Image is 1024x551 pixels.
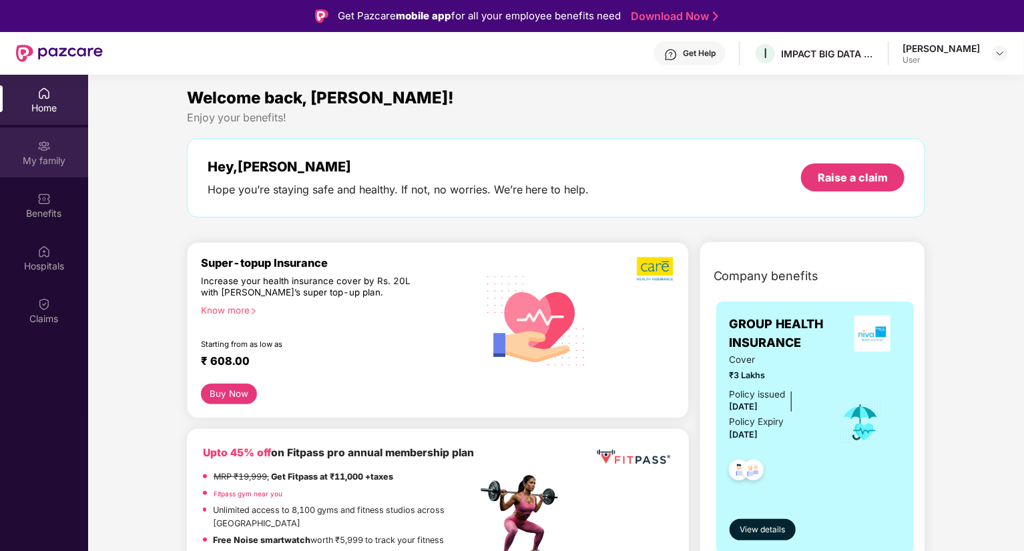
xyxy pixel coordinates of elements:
span: right [250,308,257,315]
div: Policy issued [730,388,786,402]
div: Starting from as low as [201,340,421,349]
div: Super-topup Insurance [201,256,477,269]
span: GROUP HEALTH INSURANCE [730,315,844,353]
div: Get Pazcare for all your employee benefits need [338,8,621,24]
img: svg+xml;base64,PHN2ZyB4bWxucz0iaHR0cDovL3d3dy53My5vcmcvMjAwMC9zdmciIHdpZHRoPSI0OC45NDMiIGhlaWdodD... [723,456,756,488]
img: svg+xml;base64,PHN2ZyBpZD0iQ2xhaW0iIHhtbG5zPSJodHRwOi8vd3d3LnczLm9yZy8yMDAwL3N2ZyIgd2lkdGg9IjIwIi... [37,298,51,311]
img: svg+xml;base64,PHN2ZyBpZD0iSGVscC0zMngzMiIgeG1sbnM9Imh0dHA6Ly93d3cudzMub3JnLzIwMDAvc3ZnIiB3aWR0aD... [664,48,678,61]
div: Know more [201,305,469,314]
img: svg+xml;base64,PHN2ZyBpZD0iRHJvcGRvd24tMzJ4MzIiIHhtbG5zPSJodHRwOi8vd3d3LnczLm9yZy8yMDAwL3N2ZyIgd2... [995,48,1005,59]
div: [PERSON_NAME] [903,42,980,55]
img: Logo [315,9,328,23]
img: svg+xml;base64,PHN2ZyBpZD0iQmVuZWZpdHMiIHhtbG5zPSJodHRwOi8vd3d3LnczLm9yZy8yMDAwL3N2ZyIgd2lkdGg9Ij... [37,192,51,205]
div: Hope you’re staying safe and healthy. If not, no worries. We’re here to help. [208,183,589,197]
strong: mobile app [396,9,451,22]
p: Unlimited access to 8,100 gyms and fitness studios across [GEOGRAPHIC_DATA] [213,504,477,530]
span: I [764,45,767,61]
div: ₹ 608.00 [201,354,464,370]
span: [DATE] [730,430,758,440]
img: b5dec4f62d2307b9de63beb79f102df3.png [637,256,675,282]
div: Raise a claim [818,170,888,185]
img: svg+xml;base64,PHN2ZyB4bWxucz0iaHR0cDovL3d3dy53My5vcmcvMjAwMC9zdmciIHdpZHRoPSI0OC45NDMiIGhlaWdodD... [737,456,770,488]
img: svg+xml;base64,PHN2ZyB4bWxucz0iaHR0cDovL3d3dy53My5vcmcvMjAwMC9zdmciIHhtbG5zOnhsaW5rPSJodHRwOi8vd3... [477,259,596,380]
a: Fitpass gym near you [214,490,282,498]
span: Company benefits [714,267,819,286]
span: Welcome back, [PERSON_NAME]! [187,88,454,107]
img: icon [839,400,882,444]
strong: Free Noise smartwatch [214,535,311,545]
img: fppp.png [594,445,672,470]
div: IMPACT BIG DATA ANALYSIS PRIVATE LIMITED [781,47,874,60]
b: Upto 45% off [203,446,271,459]
button: Buy Now [201,384,258,404]
button: View details [730,519,796,540]
span: View details [740,524,785,536]
div: Enjoy your benefits! [187,111,926,125]
div: Hey, [PERSON_NAME] [208,159,589,175]
img: Stroke [713,9,718,23]
img: svg+xml;base64,PHN2ZyB3aWR0aD0iMjAiIGhlaWdodD0iMjAiIHZpZXdCb3g9IjAgMCAyMCAyMCIgZmlsbD0ibm9uZSIgeG... [37,139,51,153]
span: [DATE] [730,402,758,412]
img: New Pazcare Logo [16,45,103,62]
b: on Fitpass pro annual membership plan [203,446,474,459]
span: Cover [730,353,821,367]
a: Download Now [631,9,714,23]
div: Increase your health insurance cover by Rs. 20L with [PERSON_NAME]’s super top-up plan. [201,275,420,300]
div: User [903,55,980,65]
img: svg+xml;base64,PHN2ZyBpZD0iSG9zcGl0YWxzIiB4bWxucz0iaHR0cDovL3d3dy53My5vcmcvMjAwMC9zdmciIHdpZHRoPS... [37,245,51,258]
div: Policy Expiry [730,415,784,429]
span: ₹3 Lakhs [730,369,821,382]
del: MRP ₹19,999, [214,472,269,482]
strong: Get Fitpass at ₹11,000 +taxes [271,472,393,482]
img: insurerLogo [854,316,890,352]
div: Get Help [683,48,716,59]
img: svg+xml;base64,PHN2ZyBpZD0iSG9tZSIgeG1sbnM9Imh0dHA6Ly93d3cudzMub3JnLzIwMDAvc3ZnIiB3aWR0aD0iMjAiIG... [37,87,51,100]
